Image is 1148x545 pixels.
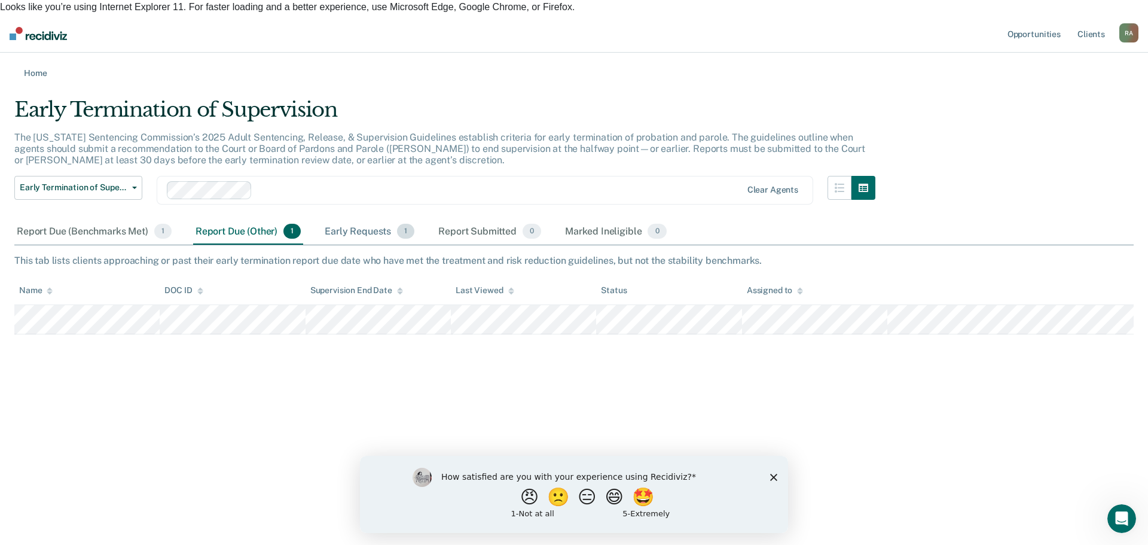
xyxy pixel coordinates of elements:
[19,285,53,296] div: Name
[14,67,1134,78] a: Home
[154,224,172,239] span: 1
[747,185,798,195] div: Clear agents
[193,219,303,245] div: Report Due (Other)1
[283,224,301,239] span: 1
[456,285,514,296] div: Last Viewed
[601,285,627,296] div: Status
[397,224,414,239] span: 1
[14,219,174,245] div: Report Due (Benchmarks Met)1
[1119,23,1138,42] div: R A
[360,456,788,533] iframe: Survey by Kim from Recidiviz
[1075,14,1107,53] a: Clients
[523,224,541,239] span: 0
[563,219,669,245] div: Marked Ineligible0
[14,255,1134,266] div: This tab lists clients approaching or past their early termination report due date who have met t...
[1119,23,1138,42] button: RA
[1107,504,1136,533] iframe: Intercom live chat
[164,285,203,296] div: DOC ID
[14,132,865,166] p: The [US_STATE] Sentencing Commission’s 2025 Adult Sentencing, Release, & Supervision Guidelines e...
[322,219,417,245] div: Early Requests1
[1140,13,1148,29] span: ×
[20,182,127,193] span: Early Termination of Supervision
[747,285,803,296] div: Assigned to
[14,176,142,200] button: Early Termination of Supervision
[10,27,67,40] img: Recidiviz
[14,98,875,132] div: Early Termination of Supervision
[648,224,666,239] span: 0
[1005,14,1063,53] a: Opportunities
[310,285,403,296] div: Supervision End Date
[436,219,544,245] div: Report Submitted0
